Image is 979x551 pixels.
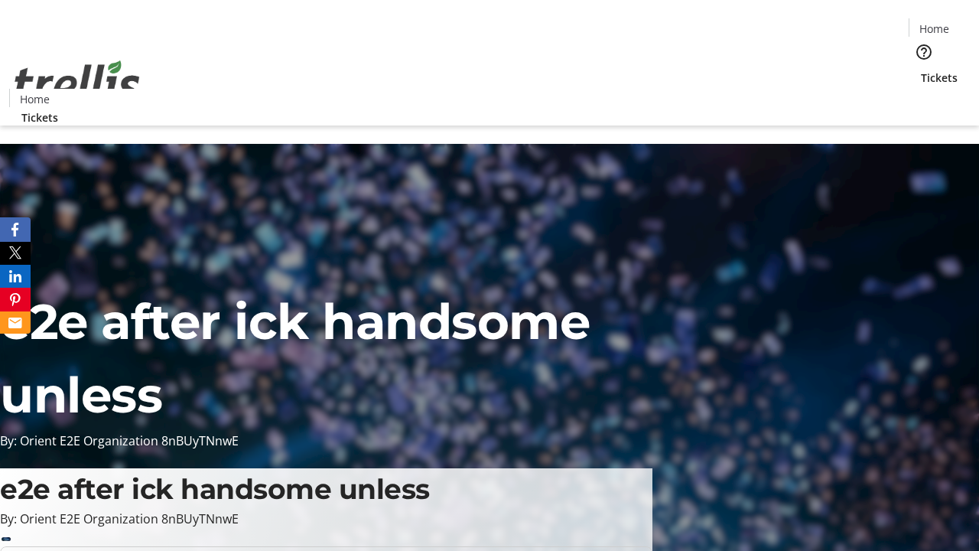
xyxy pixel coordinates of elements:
button: Cart [909,86,939,116]
a: Home [10,91,59,107]
img: Orient E2E Organization 8nBUyTNnwE's Logo [9,44,145,120]
button: Help [909,37,939,67]
a: Home [909,21,958,37]
span: Tickets [21,109,58,126]
span: Home [20,91,50,107]
span: Home [919,21,949,37]
span: Tickets [921,70,958,86]
a: Tickets [9,109,70,126]
a: Tickets [909,70,970,86]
